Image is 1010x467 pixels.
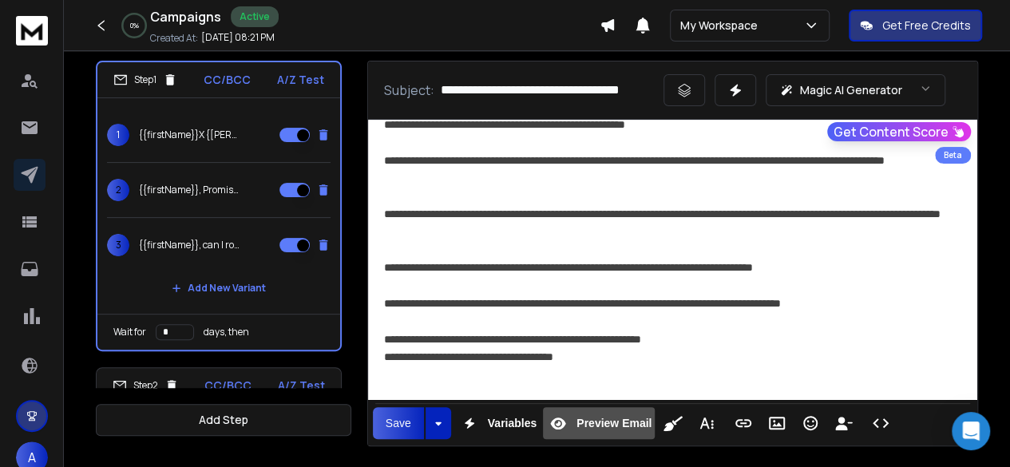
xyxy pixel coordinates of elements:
p: days, then [204,326,249,338]
p: My Workspace [680,18,764,34]
div: Active [231,6,279,27]
button: Magic AI Generator [766,74,945,106]
div: Step 2 [113,378,179,393]
li: Step1CC/BCCA/Z Test1{{firstName}}X {[PERSON_NAME]|Rim|Jhim|[PERSON_NAME]}2{{firstName}}, Promise ... [96,61,342,351]
p: Magic AI Generator [800,82,902,98]
button: Save [373,407,424,439]
span: Variables [485,417,541,430]
p: 0 % [130,21,139,30]
p: CC/BCC [204,72,251,88]
button: Get Content Score [827,122,971,141]
button: Add New Variant [159,272,279,304]
span: 2 [107,179,129,201]
p: A/Z Test [277,72,324,88]
span: 1 [107,124,129,146]
div: Open Intercom Messenger [952,412,990,450]
h1: Campaigns [150,7,221,26]
button: Preview Email [543,407,655,439]
p: Subject: [384,81,434,100]
div: Beta [935,147,971,164]
p: {{firstName}}, Promise this is not a sales pitch! [139,184,241,196]
button: Emoticons [795,407,826,439]
p: Wait for [113,326,146,338]
span: Preview Email [573,417,655,430]
span: 3 [107,234,129,256]
p: Created At: [150,32,198,45]
button: Get Free Credits [849,10,982,42]
div: Step 1 [113,73,177,87]
p: A/Z Test [278,378,325,394]
button: Insert Image (Ctrl+P) [762,407,792,439]
img: logo [16,16,48,46]
button: Code View [865,407,896,439]
p: {{firstName}}X {[PERSON_NAME]|Rim|Jhim|[PERSON_NAME]} [139,129,241,141]
p: [DATE] 08:21 PM [201,31,275,44]
p: CC/BCC [204,378,252,394]
p: {{firstName}}, can I roast your website? [139,239,241,251]
button: Variables [454,407,541,439]
p: Get Free Credits [882,18,971,34]
button: Insert Unsubscribe Link [829,407,859,439]
button: Add Step [96,404,351,436]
